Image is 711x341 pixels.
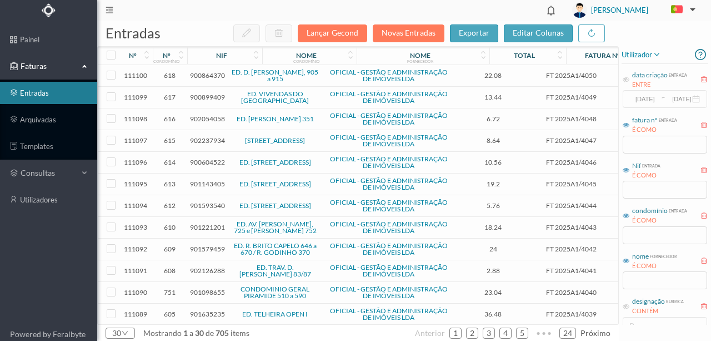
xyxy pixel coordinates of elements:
span: FT 2025A1/4041 [534,266,608,275]
span: 111094 [122,201,150,210]
span: 19.2 [458,180,529,188]
a: ED. AV. [PERSON_NAME], 725 e [PERSON_NAME] 752 [234,220,317,235]
span: 24 [458,245,529,253]
span: utilizador [622,48,661,61]
div: entrada [668,206,687,214]
div: entrada [668,70,687,78]
span: 900864370 [190,71,225,80]
a: OFICIAL - GESTÃO E ADMINISTRAÇÃO DE IMÓVEIS LDA [330,220,448,235]
img: user_titan3.af2715ee.jpg [572,3,587,18]
span: 111093 [122,223,150,231]
a: OFICIAL - GESTÃO E ADMINISTRAÇÃO DE IMÓVEIS LDA [330,176,448,191]
span: 900899409 [190,93,225,101]
a: OFICIAL - GESTÃO E ADMINISTRAÇÃO DE IMÓVEIS LDA [330,90,448,105]
span: Faturas [18,61,79,72]
span: 901593540 [190,201,225,210]
button: Lançar Gecond [298,24,367,42]
a: ED. [STREET_ADDRESS] [239,180,311,188]
span: FT 2025A1/4043 [534,223,608,231]
a: ED. TELHEIRA OPEN I [242,310,308,318]
span: 612 [156,201,184,210]
span: 10.56 [458,158,529,166]
div: fornecedor [407,59,433,63]
span: 6.72 [458,115,529,123]
span: FT 2025A1/4047 [534,136,608,145]
div: fatura nº [585,51,620,60]
li: 4 [499,328,512,339]
span: Expediente [614,115,680,123]
a: ED. [PERSON_NAME] 351 [237,115,314,123]
div: ENTRE [632,80,687,90]
span: Expediente [614,201,680,210]
span: Novas Entradas [373,28,450,37]
span: 22.08 [458,71,529,80]
div: Nif [632,161,641,171]
a: ED. D. [PERSON_NAME], 905 a 915 [232,68,318,83]
span: 23.04 [458,288,529,296]
span: 609 [156,245,184,253]
span: Expediente [614,288,680,296]
div: CONTÉM [632,307,684,316]
span: 901635235 [190,310,225,318]
span: 614 [156,158,184,166]
span: a [189,328,193,338]
span: Expediente [614,180,680,188]
span: 613 [156,180,184,188]
li: 3 [483,328,495,339]
li: 5 [516,328,528,339]
span: 13.44 [458,93,529,101]
span: 111090 [122,288,150,296]
span: próximo [580,328,610,338]
span: Expediente [614,245,680,253]
a: ED. [STREET_ADDRESS] [239,158,311,166]
img: Logo [42,3,56,17]
span: 902054058 [190,115,225,123]
a: OFICIAL - GESTÃO E ADMINISTRAÇÃO DE IMÓVEIS LDA [330,133,448,148]
a: OFICIAL - GESTÃO E ADMINISTRAÇÃO DE IMÓVEIS LDA [330,241,448,256]
span: FT 2025A1/4042 [534,245,608,253]
span: 8.64 [458,136,529,145]
i: icon: menu-fold [106,6,113,14]
div: fornecedor [649,251,677,260]
span: 901579459 [190,245,225,253]
li: 24 [559,328,576,339]
span: 617 [156,93,184,101]
span: 616 [156,115,184,123]
span: FT 2025A1/4050 [534,71,608,80]
a: [STREET_ADDRESS] [245,136,305,145]
span: items [231,328,249,338]
div: designação [632,296,665,307]
span: 901221201 [190,223,225,231]
span: de [206,328,214,338]
span: entradas [106,24,161,41]
div: nome [296,51,317,60]
span: 615 [156,136,184,145]
div: É COMO [632,125,677,135]
span: 111098 [122,115,150,123]
span: 705 [214,328,231,338]
span: consultas [21,167,76,179]
a: OFICIAL - GESTÃO E ADMINISTRAÇÃO DE IMÓVEIS LDA [330,155,448,170]
span: 1 [182,328,189,338]
span: 5.76 [458,201,529,210]
div: condomínio [153,59,180,63]
span: Expediente [614,71,680,80]
span: Expediente [614,136,680,145]
div: entrada [658,115,677,123]
span: Expediente [614,158,680,166]
i: icon: down [121,330,128,337]
div: nome [410,51,430,60]
li: 1 [449,328,462,339]
span: 2.88 [458,266,529,275]
div: nº [129,51,137,60]
span: 610 [156,223,184,231]
div: É COMO [632,261,677,271]
span: 605 [156,310,184,318]
div: fatura nº [632,115,658,125]
button: PT [662,1,700,19]
a: OFICIAL - GESTÃO E ADMINISTRAÇÃO DE IMÓVEIS LDA [330,68,448,83]
a: OFICIAL - GESTÃO E ADMINISTRAÇÃO DE IMÓVEIS LDA [330,263,448,278]
a: OFICIAL - GESTÃO E ADMINISTRAÇÃO DE IMÓVEIS LDA [330,198,448,213]
span: 111097 [122,136,150,145]
span: 36.48 [458,310,529,318]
